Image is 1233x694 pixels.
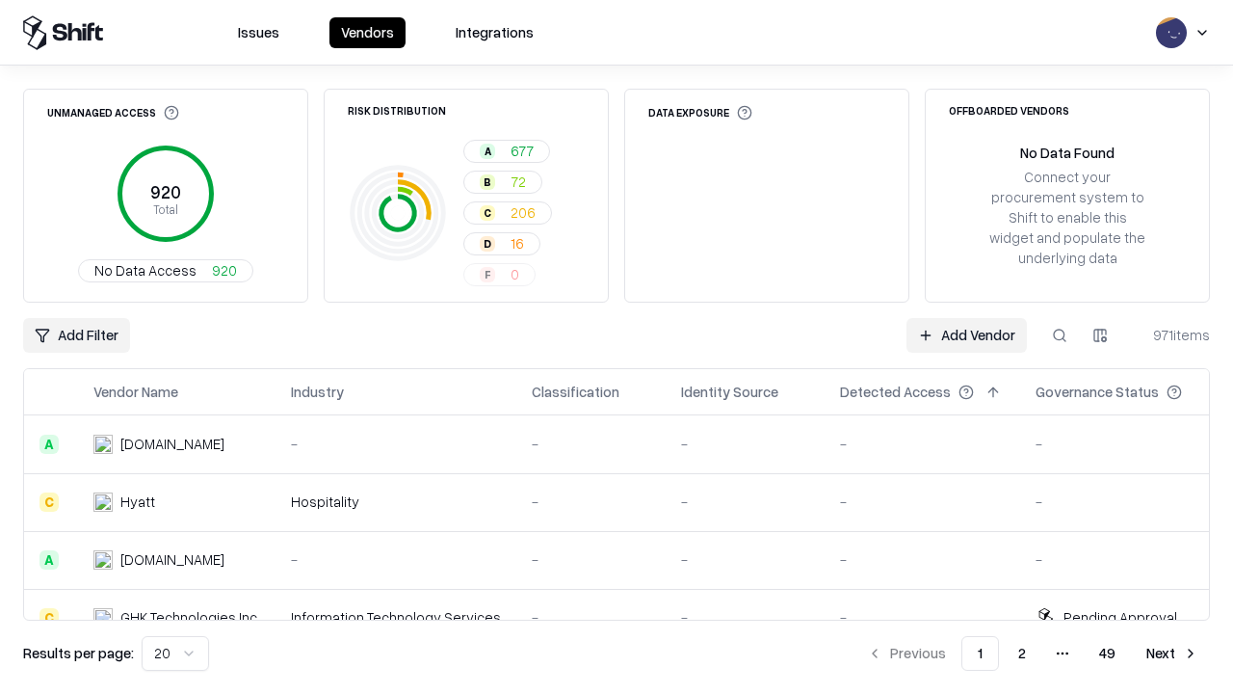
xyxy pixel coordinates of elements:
div: - [532,492,650,512]
div: C [39,493,59,512]
button: B72 [463,171,542,194]
div: Information Technology Services [291,607,501,627]
button: 1 [961,636,999,671]
div: - [840,434,1005,454]
button: 2 [1003,636,1041,671]
div: Connect your procurement system to Shift to enable this widget and populate the underlying data [987,167,1147,269]
div: - [681,434,809,454]
button: A677 [463,140,550,163]
div: Pending Approval [1063,607,1177,627]
div: - [1036,549,1213,570]
a: Add Vendor [906,318,1027,353]
button: No Data Access920 [78,259,253,282]
div: - [532,434,650,454]
div: - [681,492,809,512]
span: 920 [212,260,237,280]
nav: pagination [855,636,1210,671]
div: Vendor Name [93,382,178,402]
div: - [840,549,1005,570]
div: - [681,607,809,627]
div: D [480,236,495,252]
span: 206 [511,202,536,223]
div: Identity Source [681,382,778,402]
div: - [291,434,501,454]
div: B [480,174,495,190]
button: D16 [463,232,540,255]
button: Add Filter [23,318,130,353]
div: C [480,205,495,221]
div: Industry [291,382,344,402]
span: 677 [511,141,534,161]
div: [DOMAIN_NAME] [120,549,224,570]
img: primesec.co.il [93,550,113,570]
div: Hospitality [291,492,501,512]
div: Risk Distribution [348,105,446,116]
div: [DOMAIN_NAME] [120,434,224,454]
button: Integrations [444,17,545,48]
button: Next [1135,636,1210,671]
tspan: Total [153,201,178,217]
tspan: 920 [150,181,181,202]
span: 16 [511,233,524,254]
div: 971 items [1133,325,1210,345]
div: GHK Technologies Inc. [120,607,260,627]
div: A [480,144,495,159]
span: No Data Access [94,260,197,280]
div: Data Exposure [648,105,752,120]
div: Hyatt [120,492,155,512]
button: Vendors [329,17,406,48]
div: - [1036,492,1213,512]
div: - [1036,434,1213,454]
div: Offboarded Vendors [949,105,1069,116]
button: Issues [226,17,291,48]
div: - [840,607,1005,627]
div: - [840,492,1005,512]
div: Unmanaged Access [47,105,179,120]
div: C [39,608,59,627]
div: - [681,549,809,570]
img: Hyatt [93,493,113,512]
div: A [39,550,59,570]
div: - [532,549,650,570]
button: C206 [463,201,552,225]
p: Results per page: [23,643,134,663]
div: Detected Access [840,382,951,402]
button: 49 [1084,636,1131,671]
img: GHK Technologies Inc. [93,608,113,627]
div: A [39,435,59,454]
img: intrado.com [93,435,113,454]
div: No Data Found [1020,143,1115,163]
div: Governance Status [1036,382,1159,402]
div: - [532,607,650,627]
span: 72 [511,172,526,192]
div: Classification [532,382,619,402]
div: - [291,549,501,570]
